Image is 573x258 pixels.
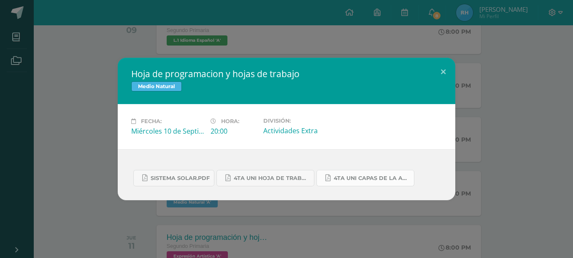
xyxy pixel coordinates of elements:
[131,68,442,80] h2: Hoja de programacion y hojas de trabajo
[133,170,214,186] a: sistema solar.pdf
[263,118,336,124] label: División:
[263,126,336,135] div: Actividades Extra
[221,118,239,124] span: Hora:
[334,175,410,182] span: 4ta uni capas de la atmosfera.pdf
[216,170,314,186] a: 4ta uni hoja de trabajo medio.pdf
[316,170,414,186] a: 4ta uni capas de la atmosfera.pdf
[431,58,455,86] button: Close (Esc)
[211,126,257,136] div: 20:00
[151,175,210,182] span: sistema solar.pdf
[131,81,182,91] span: Medio Natural
[234,175,310,182] span: 4ta uni hoja de trabajo medio.pdf
[141,118,162,124] span: Fecha:
[131,126,204,136] div: Miércoles 10 de Septiembre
